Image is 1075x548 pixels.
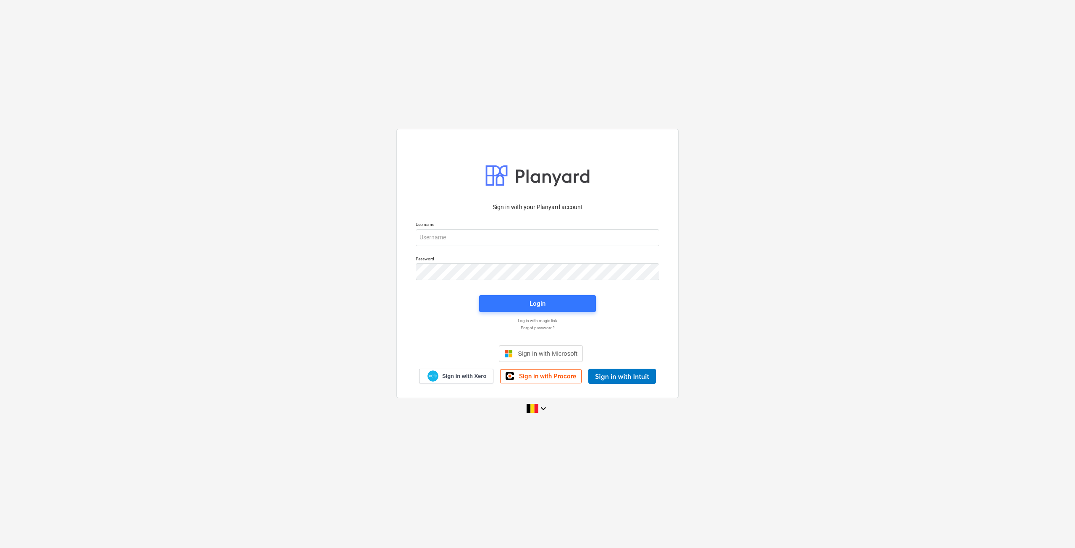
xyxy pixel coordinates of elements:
span: Sign in with Xero [442,372,486,380]
button: Login [479,295,596,312]
p: Sign in with your Planyard account [416,203,659,212]
div: Login [530,298,545,309]
a: Log in with magic link [412,318,663,323]
span: Sign in with Procore [519,372,576,380]
input: Username [416,229,659,246]
p: Username [416,222,659,229]
a: Sign in with Xero [419,369,494,383]
a: Forgot password? [412,325,663,330]
p: Password [416,256,659,263]
span: Sign in with Microsoft [518,350,577,357]
a: Sign in with Procore [500,369,582,383]
i: keyboard_arrow_down [538,404,548,414]
img: Microsoft logo [504,349,513,358]
img: Xero logo [427,370,438,382]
